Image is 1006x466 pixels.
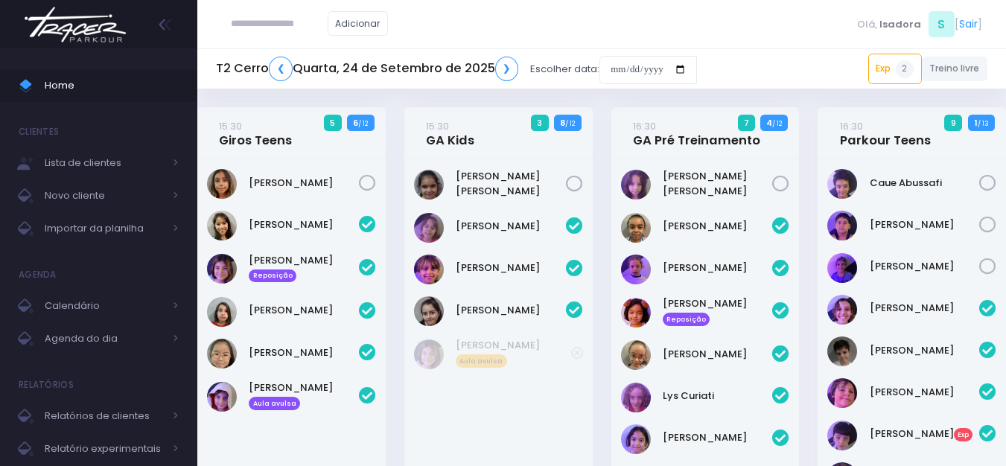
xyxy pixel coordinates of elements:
[45,439,164,459] span: Relatório experimentais
[249,380,359,410] a: [PERSON_NAME] Aula avulsa
[45,296,164,316] span: Calendário
[929,11,955,37] span: S
[959,16,978,32] a: Sair
[663,430,773,445] a: [PERSON_NAME]
[219,118,292,148] a: 15:30Giros Teens
[45,406,164,426] span: Relatórios de clientes
[207,297,237,327] img: Luana Beggs
[414,339,444,369] img: Gabriela Porto Consiglio
[414,296,444,326] img: Valentina Relvas Souza
[249,397,300,410] span: Aula avulsa
[45,186,164,205] span: Novo cliente
[45,76,179,95] span: Home
[868,54,922,83] a: Exp2
[621,424,651,454] img: Rafaela Matos
[456,303,566,318] a: [PERSON_NAME]
[633,118,760,148] a: 16:30GA Pré Treinamento
[456,261,566,275] a: [PERSON_NAME]
[827,378,857,408] img: Gabriel Leão
[870,176,980,191] a: Caue Abussafi
[944,115,962,131] span: 9
[495,57,519,81] a: ❯
[414,213,444,243] img: Amora vizer cerqueira
[324,115,342,131] span: 5
[663,313,710,326] span: Reposição
[456,354,507,368] span: Aula avulsa
[978,119,989,128] small: / 13
[827,169,857,199] img: Caue Abussafi
[269,57,293,81] a: ❮
[840,119,863,133] small: 16:30
[328,11,389,36] a: Adicionar
[456,169,566,198] a: [PERSON_NAME] [PERSON_NAME]
[19,117,59,147] h4: Clientes
[621,255,651,284] img: Isabella Rodrigues Tavares
[857,17,877,32] span: Olá,
[249,217,359,232] a: [PERSON_NAME]
[621,213,651,243] img: Caroline Pacheco Duarte
[827,295,857,325] img: Estela Nunes catto
[827,253,857,283] img: Thiago Broitman
[426,118,474,148] a: 15:30GA Kids
[531,115,549,131] span: 3
[663,219,773,234] a: [PERSON_NAME]
[870,343,980,358] a: [PERSON_NAME]
[663,261,773,275] a: [PERSON_NAME]
[879,17,921,32] span: Isadora
[851,7,987,41] div: [ ]
[738,115,756,131] span: 7
[954,428,973,441] span: Exp
[896,60,914,78] span: 2
[565,119,575,128] small: / 12
[870,427,980,441] a: [PERSON_NAME]Exp
[975,117,978,129] strong: 1
[560,117,565,129] strong: 8
[621,298,651,328] img: Julia Kallas Cohen
[456,338,571,368] a: [PERSON_NAME] Aula avulsa
[207,339,237,368] img: Natália Mie Sunami
[922,57,988,81] a: Treino livre
[827,336,857,366] img: Gabriel Amaral Alves
[414,255,444,284] img: Martina Bertoluci
[353,117,358,129] strong: 6
[45,153,164,173] span: Lista de clientes
[19,370,74,400] h4: Relatórios
[663,347,773,362] a: [PERSON_NAME]
[621,170,651,200] img: Maria lana lewin
[772,119,782,128] small: / 12
[663,169,773,198] a: [PERSON_NAME] [PERSON_NAME]
[219,119,242,133] small: 15:30
[621,340,651,370] img: Julia Pacheco Duarte
[870,385,980,400] a: [PERSON_NAME]
[216,52,697,86] div: Escolher data:
[870,259,980,274] a: [PERSON_NAME]
[766,117,772,129] strong: 4
[45,219,164,238] span: Importar da planilha
[426,119,449,133] small: 15:30
[249,345,359,360] a: [PERSON_NAME]
[870,301,980,316] a: [PERSON_NAME]
[827,211,857,240] img: Felipe Jorge Bittar Sousa
[840,118,931,148] a: 16:30Parkour Teens
[45,329,164,348] span: Agenda do dia
[207,211,237,240] img: Catharina Morais Ablas
[456,219,566,234] a: [PERSON_NAME]
[249,253,359,283] a: [PERSON_NAME] Reposição
[216,57,518,81] h5: T2 Cerro Quarta, 24 de Setembro de 2025
[358,119,368,128] small: / 12
[870,217,980,232] a: [PERSON_NAME]
[663,389,773,403] a: Lys Curiati
[621,383,651,412] img: Lys Curiati
[19,260,57,290] h4: Agenda
[414,170,444,200] img: Laura da Silva Borges
[249,176,359,191] a: [PERSON_NAME]
[207,254,237,284] img: Gabriela Porto Consiglio
[633,119,656,133] small: 16:30
[827,421,857,450] img: Ian Meirelles
[207,169,237,199] img: Marina Winck Arantes
[207,382,237,412] img: Theo Porto Consiglio
[249,303,359,318] a: [PERSON_NAME]
[663,296,773,326] a: [PERSON_NAME] Reposição
[249,269,296,283] span: Reposição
